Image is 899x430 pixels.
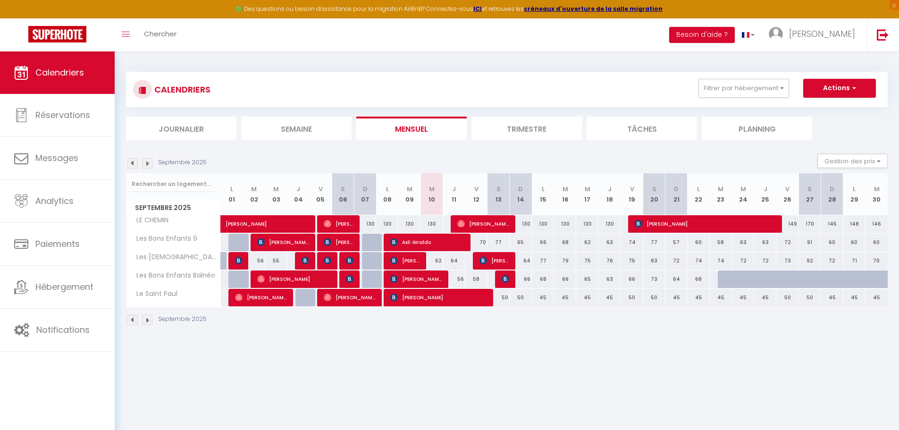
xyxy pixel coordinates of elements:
[576,289,598,306] div: 45
[776,289,798,306] div: 50
[473,5,482,13] a: ICI
[532,173,554,215] th: 15
[128,252,222,262] span: Les [DEMOGRAPHIC_DATA]
[554,215,576,233] div: 130
[152,79,210,100] h3: CALENDRIERS
[621,270,643,288] div: 66
[710,173,732,215] th: 23
[510,252,532,270] div: 64
[324,252,331,270] span: [PERSON_NAME]
[457,215,509,233] span: [PERSON_NAME]
[798,215,821,233] div: 170
[865,173,888,215] th: 30
[465,234,487,251] div: 70
[144,29,176,39] span: Chercher
[785,185,790,194] abbr: V
[386,185,389,194] abbr: L
[35,67,84,78] span: Calendriers
[137,18,184,51] a: Chercher
[608,185,612,194] abbr: J
[235,252,243,270] span: [PERSON_NAME]
[630,185,634,194] abbr: V
[398,215,420,233] div: 130
[452,185,456,194] abbr: J
[732,289,754,306] div: 45
[665,173,688,215] th: 21
[554,234,576,251] div: 68
[688,173,710,215] th: 22
[621,173,643,215] th: 19
[420,252,443,270] div: 62
[643,270,665,288] div: 73
[273,185,279,194] abbr: M
[363,185,368,194] abbr: D
[754,252,776,270] div: 72
[798,289,821,306] div: 50
[830,185,834,194] abbr: D
[532,234,554,251] div: 66
[510,215,532,233] div: 130
[710,289,732,306] div: 45
[471,117,582,140] li: Trimestre
[319,185,323,194] abbr: V
[510,289,532,306] div: 50
[776,173,798,215] th: 26
[754,173,776,215] th: 25
[35,109,90,121] span: Réservations
[420,173,443,215] th: 10
[132,176,215,193] input: Rechercher un logement...
[518,185,523,194] abbr: D
[376,173,398,215] th: 08
[554,270,576,288] div: 66
[487,234,510,251] div: 77
[35,152,78,164] span: Messages
[524,5,663,13] strong: créneaux d'ouverture de la salle migration
[554,289,576,306] div: 45
[643,289,665,306] div: 50
[740,185,746,194] abbr: M
[390,233,464,251] span: Axli Giraldo
[643,252,665,270] div: 83
[496,185,501,194] abbr: S
[621,234,643,251] div: 74
[390,288,487,306] span: [PERSON_NAME]
[688,270,710,288] div: 68
[28,26,86,42] img: Super Booking
[324,288,376,306] span: [PERSON_NAME]
[128,234,200,244] span: Les Bons Enfants 9
[688,289,710,306] div: 45
[776,234,798,251] div: 72
[35,238,80,250] span: Paiements
[652,185,656,194] abbr: S
[710,234,732,251] div: 58
[324,233,353,251] span: [PERSON_NAME]
[817,154,888,168] button: Gestion des prix
[702,117,812,140] li: Planning
[576,270,598,288] div: 65
[843,252,865,270] div: 71
[241,117,352,140] li: Semaine
[665,252,688,270] div: 72
[669,27,735,43] button: Besoin d'aide ?
[563,185,568,194] abbr: M
[532,252,554,270] div: 77
[332,173,354,215] th: 06
[821,289,843,306] div: 45
[126,117,236,140] li: Journalier
[576,215,598,233] div: 130
[877,29,889,41] img: logout
[769,27,783,41] img: ...
[510,270,532,288] div: 66
[762,18,867,51] a: ... [PERSON_NAME]
[697,185,700,194] abbr: L
[865,289,888,306] div: 45
[257,270,331,288] span: [PERSON_NAME]
[302,252,309,270] span: [PERSON_NAME]
[354,173,376,215] th: 07
[635,215,775,233] span: [PERSON_NAME]
[554,173,576,215] th: 16
[598,252,621,270] div: 76
[874,185,880,194] abbr: M
[853,185,856,194] abbr: L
